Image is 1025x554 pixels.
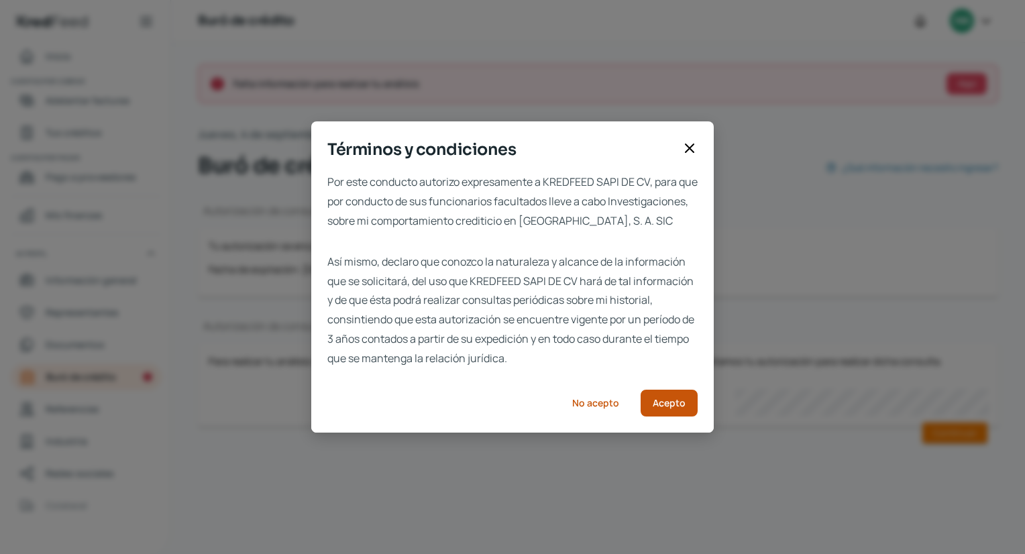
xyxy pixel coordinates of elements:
[561,390,630,417] button: No acepto
[327,137,676,162] span: Términos y condiciones
[653,398,686,408] span: Acepto
[572,398,619,408] span: No acepto
[327,252,698,368] span: Así mismo, declaro que conozco la naturaleza y alcance de la información que se solicitará, del u...
[641,390,698,417] button: Acepto
[327,172,698,230] span: Por este conducto autorizo expresamente a KREDFEED SAPI DE CV, para que por conducto de sus funci...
